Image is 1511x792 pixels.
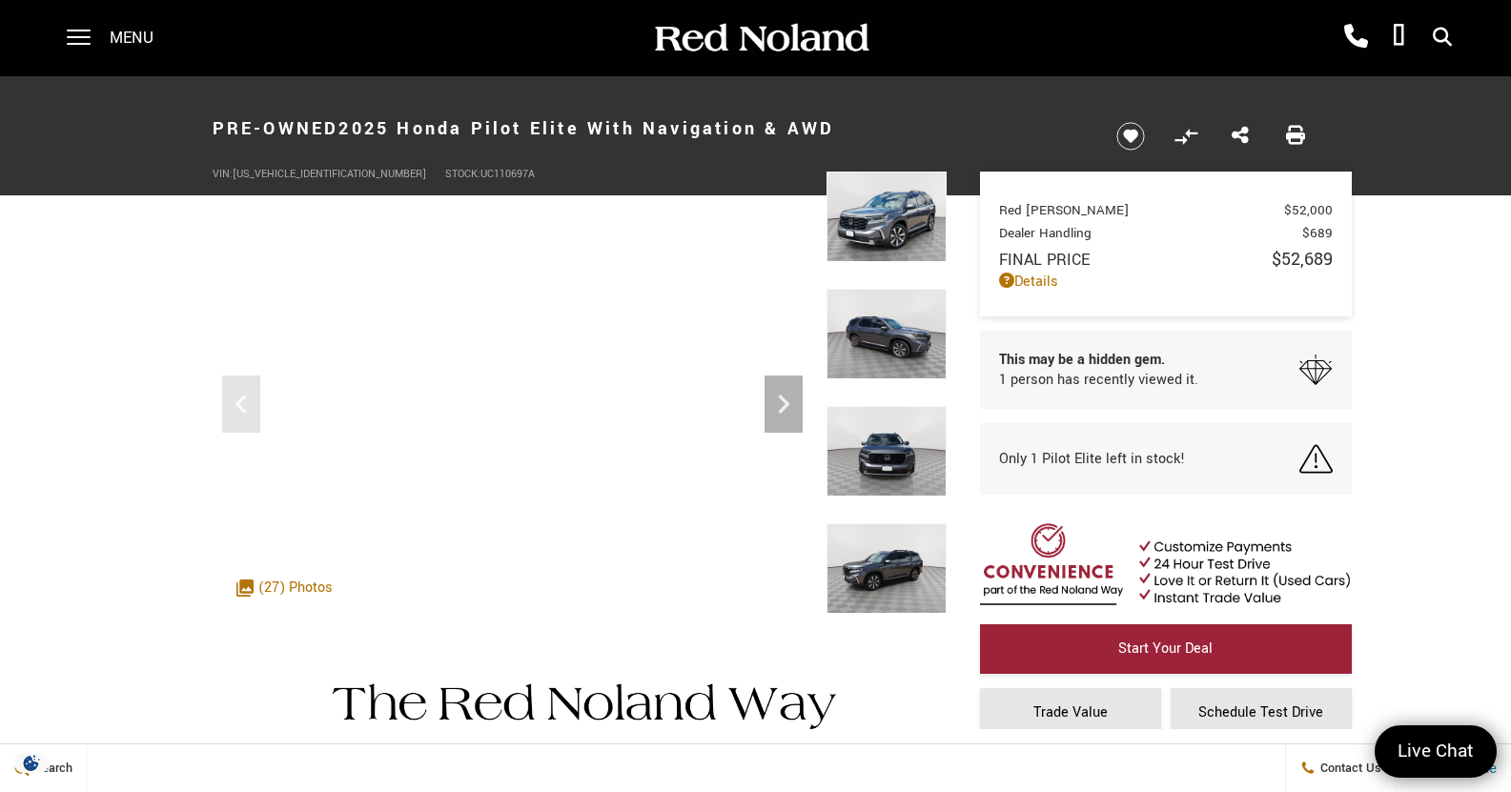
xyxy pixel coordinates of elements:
strong: Pre-Owned [213,116,339,141]
span: $52,000 [1284,201,1333,219]
div: (27) Photos [227,568,342,607]
a: Share this Pre-Owned 2025 Honda Pilot Elite With Navigation & AWD [1232,124,1249,149]
span: Final Price [999,249,1272,271]
h1: 2025 Honda Pilot Elite With Navigation & AWD [213,91,1085,167]
span: UC110697A [480,167,535,181]
span: Schedule Test Drive [1198,702,1323,722]
span: Stock: [445,167,480,181]
button: Save vehicle [1110,121,1152,152]
img: Used 2025 Gray Honda Elite image 2 [827,289,947,379]
span: $689 [1302,224,1333,242]
span: 1 person has recently viewed it. [999,370,1198,390]
iframe: Interactive Walkaround/Photo gallery of the vehicle/product [213,172,812,621]
img: Red Noland Auto Group [651,22,870,55]
span: VIN: [213,167,233,181]
a: Dealer Handling $689 [999,224,1333,242]
span: Live Chat [1388,739,1483,764]
span: This may be a hidden gem. [999,350,1198,370]
img: Used 2025 Gray Honda Elite image 1 [827,172,947,262]
span: Dealer Handling [999,224,1302,242]
img: Opt-Out Icon [10,753,53,773]
span: Red [PERSON_NAME] [999,201,1284,219]
a: Schedule Test Drive [1171,688,1352,738]
img: Used 2025 Gray Honda Elite image 4 [827,523,947,614]
span: Only 1 Pilot Elite left in stock! [999,449,1185,469]
button: Compare Vehicle [1172,122,1200,151]
a: Live Chat [1375,725,1497,778]
a: Final Price $52,689 [999,247,1333,272]
span: Start Your Deal [1118,639,1213,659]
span: [US_VEHICLE_IDENTIFICATION_NUMBER] [233,167,426,181]
a: Details [999,272,1333,292]
span: Contact Us [1316,760,1381,777]
a: Start Your Deal [980,624,1352,674]
a: Red [PERSON_NAME] $52,000 [999,201,1333,219]
a: Print this Pre-Owned 2025 Honda Pilot Elite With Navigation & AWD [1286,124,1305,149]
section: Click to Open Cookie Consent Modal [10,753,53,773]
span: $52,689 [1272,247,1333,272]
a: Trade Value [980,688,1161,738]
span: Trade Value [1033,702,1108,722]
div: Next [765,376,803,433]
img: Used 2025 Gray Honda Elite image 3 [827,406,947,497]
